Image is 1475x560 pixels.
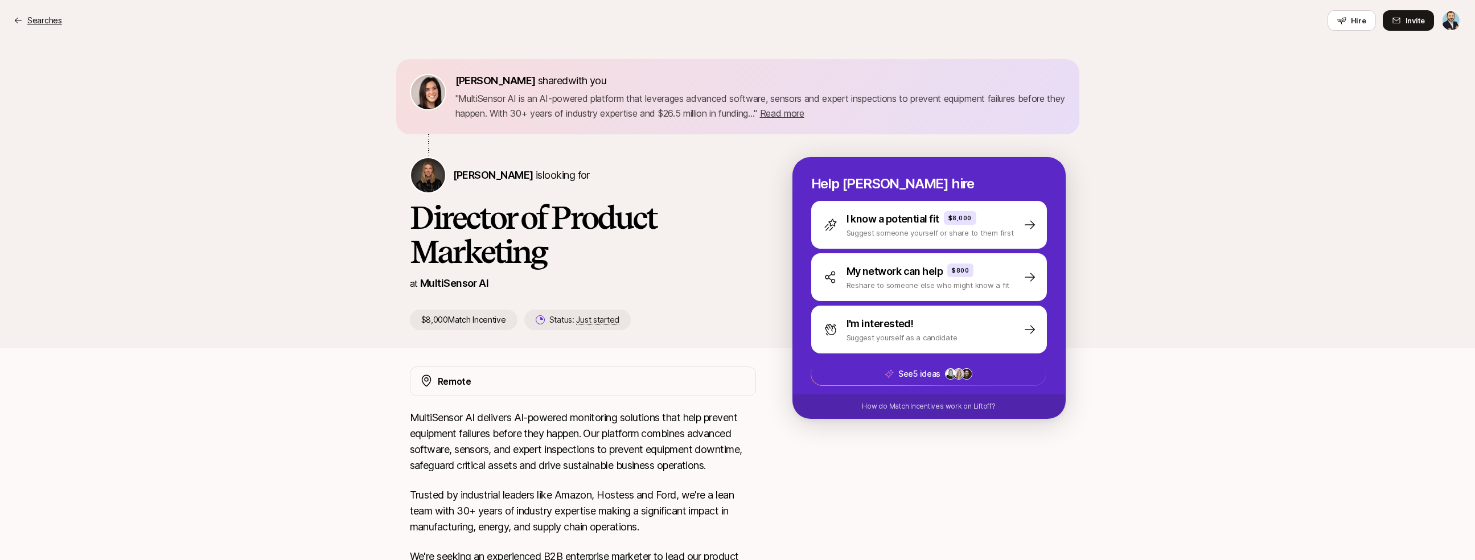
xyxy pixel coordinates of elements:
p: $800 [952,266,969,275]
p: $8,000 [948,213,972,223]
p: See 5 ideas [898,367,940,381]
p: My network can help [847,263,943,279]
p: at [410,276,418,291]
p: Suggest someone yourself or share to them first [847,227,1014,238]
p: $8,000 Match Incentive [410,310,517,330]
img: 3f41d283_003d_432f_9cd9_1f4cafe56123.jpg [962,369,972,379]
p: I'm interested! [847,316,914,332]
img: f2101528_34a0_4ae5_b730_14853d96bcc6.jpg [954,369,964,379]
button: Invite [1383,10,1434,31]
p: Trusted by industrial leaders like Amazon, Hostess and Ford, we're a lean team with 30+ years of ... [410,487,756,535]
span: [PERSON_NAME] [453,169,533,181]
p: Searches [27,14,62,27]
button: Hire [1328,10,1376,31]
span: [PERSON_NAME] [455,75,536,87]
p: " MultiSensor AI is an AI-powered platform that leverages advanced software, sensors and expert i... [455,91,1066,121]
button: Steve Gradman [1441,10,1461,31]
h1: Director of Product Marketing [410,200,756,269]
img: 71d7b91d_d7cb_43b4_a7ea_a9b2f2cc6e03.jpg [411,75,445,109]
span: Read more [760,108,804,119]
a: MultiSensor AI [420,277,488,289]
span: Hire [1351,15,1366,26]
img: Jenna Hannon [411,158,445,192]
p: How do Match Incentives work on Liftoff? [862,401,995,411]
p: Reshare to someone else who might know a fit [847,279,1010,291]
p: is looking for [453,167,590,183]
p: Remote [438,374,471,389]
span: Invite [1406,15,1425,26]
img: ba723480_18a4_48c4_9c29_c9cf322438c2.jpg [946,369,956,379]
img: Steve Gradman [1441,11,1461,30]
p: shared [455,73,611,89]
p: I know a potential fit [847,211,939,227]
p: MultiSensor AI delivers AI-powered monitoring solutions that help prevent equipment failures befo... [410,410,756,473]
p: Status: [549,313,619,327]
p: Help [PERSON_NAME] hire [811,176,1047,192]
p: Suggest yourself as a candidate [847,332,958,343]
span: with you [568,75,607,87]
span: Just started [576,315,619,325]
button: See5 ideas [811,362,1046,386]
